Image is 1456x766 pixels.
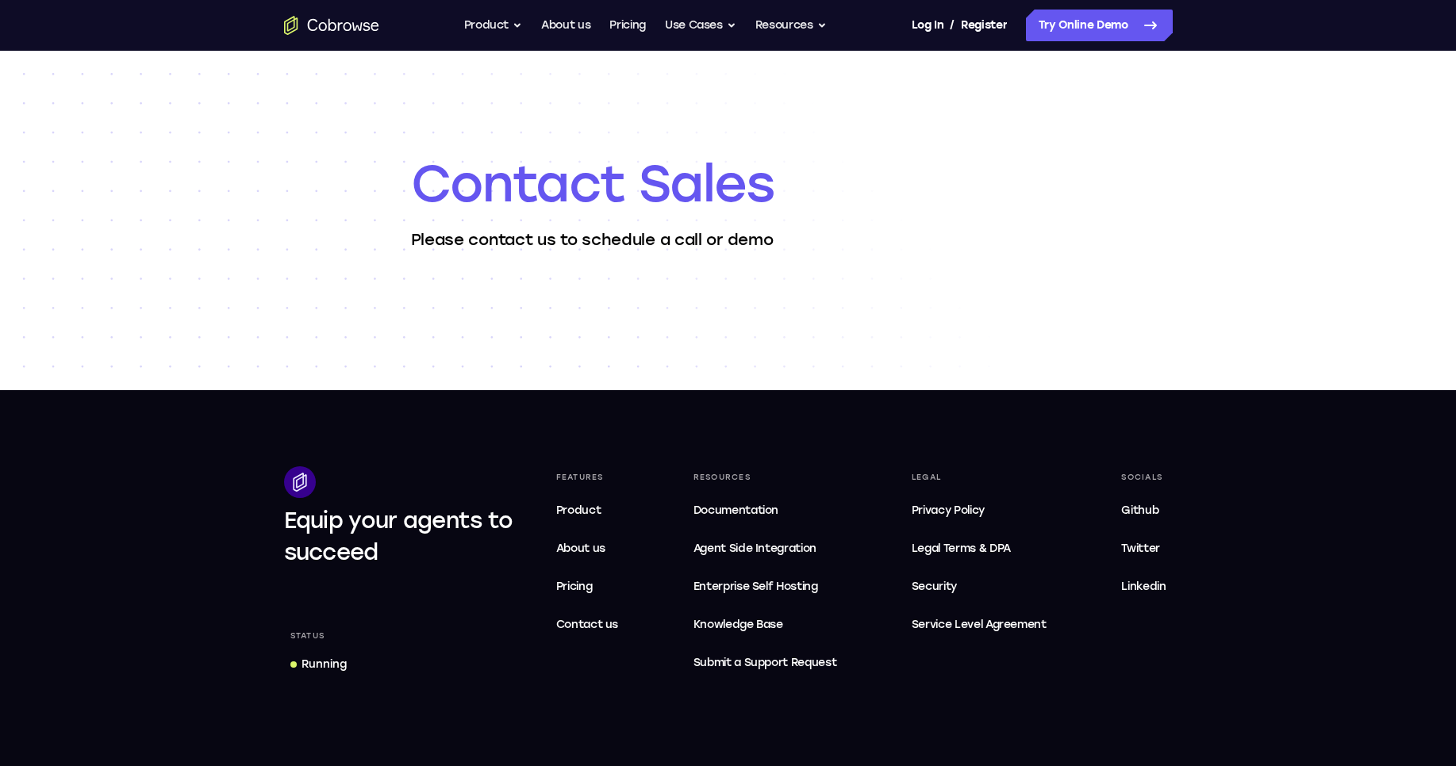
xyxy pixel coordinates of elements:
a: Legal Terms & DPA [905,533,1053,565]
div: Resources [687,466,843,488]
a: Security [905,571,1053,603]
div: Socials [1115,466,1172,488]
span: Security [912,580,957,593]
button: Use Cases [665,10,736,41]
span: Agent Side Integration [693,539,837,558]
a: Try Online Demo [1026,10,1173,41]
span: Pricing [556,580,593,593]
span: / [950,16,955,35]
a: Contact us [550,609,625,641]
a: Twitter [1115,533,1172,565]
span: Contact us [556,618,619,631]
a: Pricing [609,10,646,41]
a: Enterprise Self Hosting [687,571,843,603]
span: Linkedin [1121,580,1166,593]
a: Pricing [550,571,625,603]
div: Features [550,466,625,488]
span: Documentation [693,504,778,517]
div: Legal [905,466,1053,488]
span: Enterprise Self Hosting [693,577,837,596]
p: Please contact us to schedule a call or demo [411,228,1046,251]
span: Knowledge Base [693,618,783,631]
span: Privacy Policy [912,504,985,517]
a: Go to the home page [284,16,379,35]
a: Documentation [687,495,843,527]
a: Agent Side Integration [687,533,843,565]
span: Product [556,504,601,517]
a: Submit a Support Request [687,647,843,679]
span: Submit a Support Request [693,653,837,672]
span: Service Level Agreement [912,615,1047,634]
span: Github [1121,504,1158,517]
span: Equip your agents to succeed [284,507,513,565]
a: Linkedin [1115,571,1172,603]
a: About us [550,533,625,565]
a: Running [284,650,353,679]
span: About us [556,542,605,555]
div: Running [302,657,347,672]
h1: Contact Sales [411,152,1046,216]
button: Product [464,10,523,41]
button: Resources [755,10,827,41]
span: Twitter [1121,542,1160,555]
a: Register [961,10,1007,41]
a: About us [541,10,590,41]
a: Product [550,495,625,527]
a: Service Level Agreement [905,609,1053,641]
a: Knowledge Base [687,609,843,641]
span: Legal Terms & DPA [912,542,1011,555]
a: Privacy Policy [905,495,1053,527]
div: Status [284,625,332,647]
a: Log In [912,10,943,41]
a: Github [1115,495,1172,527]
